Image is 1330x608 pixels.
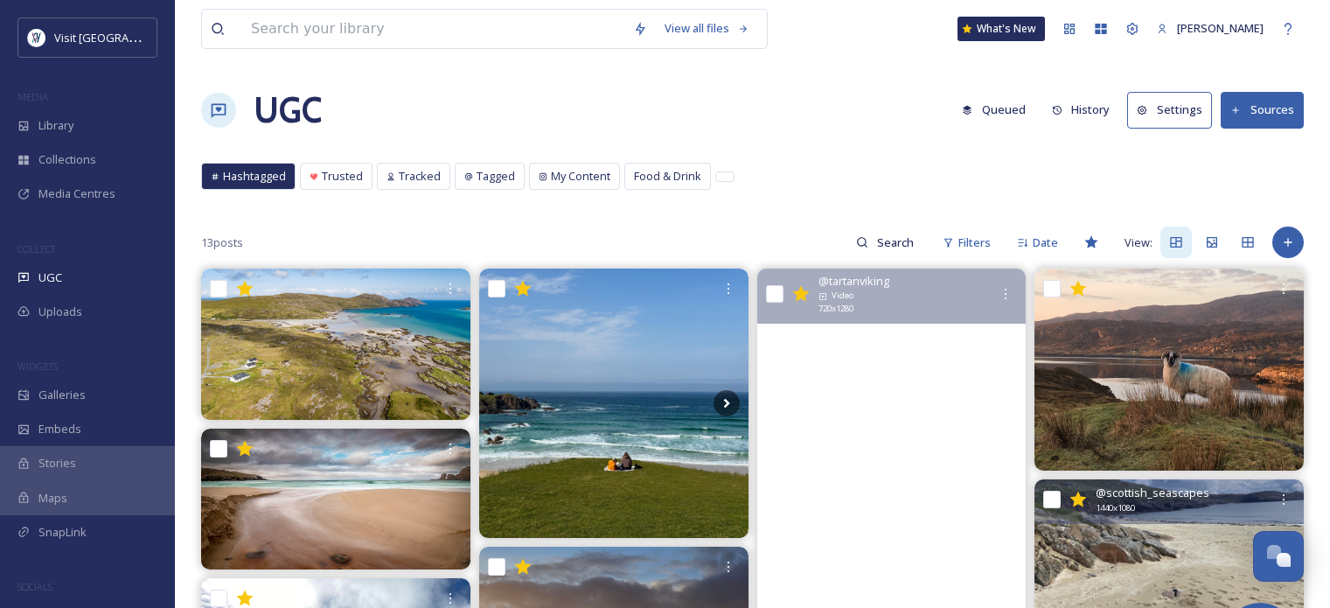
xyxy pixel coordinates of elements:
[54,29,190,45] span: Visit [GEOGRAPHIC_DATA]
[634,168,701,185] span: Food & Drink
[1127,92,1212,128] button: Settings
[1221,92,1304,128] button: Sources
[868,225,925,260] input: Search
[1043,93,1119,127] button: History
[953,93,1034,127] button: Queued
[201,429,470,570] img: A long-exposure view of Dail Mor beach on Harris reveals a tranquil scene where a freshwater burn...
[1096,502,1135,514] span: 1440 x 1080
[254,84,322,136] a: UGC
[17,360,58,373] span: WIDGETS
[38,490,67,507] span: Maps
[479,269,749,538] img: Meno male che c’è il mare, i libri, l’amore • • • #scotland #isleoflewisandharris #reading #sea #...
[38,269,62,286] span: UGC
[17,90,48,103] span: MEDIA
[201,234,243,251] span: 13 posts
[1148,11,1272,45] a: [PERSON_NAME]
[38,185,115,202] span: Media Centres
[1096,485,1209,501] span: @ scottish_seascapes
[38,117,73,134] span: Library
[958,234,991,251] span: Filters
[38,304,82,320] span: Uploads
[38,387,86,403] span: Galleries
[832,290,853,302] span: Video
[38,455,76,472] span: Stories
[242,10,624,48] input: Search your library
[223,168,286,185] span: Hashtagged
[551,168,610,185] span: My Content
[477,168,515,185] span: Tagged
[656,11,758,45] a: View all files
[953,93,1043,127] a: Queued
[399,168,441,185] span: Tracked
[1177,20,1264,36] span: [PERSON_NAME]
[38,421,81,437] span: Embeds
[1043,93,1128,127] a: History
[1125,234,1152,251] span: View:
[957,17,1045,41] a: What's New
[17,242,55,255] span: COLLECT
[17,580,52,593] span: SOCIALS
[818,273,889,290] span: @ tartanviking
[1253,531,1304,582] button: Open Chat
[38,151,96,168] span: Collections
[1034,269,1304,471] img: The environment and identity of the Outer Hebrides have been deeply shaped by a strong crofting t...
[201,269,470,420] img: Uist offers diverse views, from rugged hills and wild landscapes on the east to expansive beaches...
[1127,92,1221,128] a: Settings
[1033,234,1058,251] span: Date
[28,29,45,46] img: Untitled%20design%20%2897%29.png
[322,168,363,185] span: Trusted
[38,524,87,541] span: SnapLink
[818,303,853,315] span: 720 x 1280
